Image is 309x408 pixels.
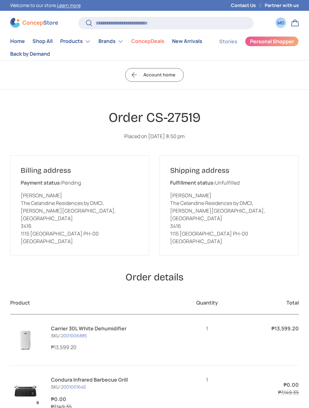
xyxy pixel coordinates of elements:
[51,383,173,390] p: SKU:
[183,291,241,314] th: Quantity
[10,35,204,60] nav: Primary
[10,109,299,126] h1: Order CS-27519
[98,35,124,48] a: Brands
[204,35,299,60] nav: Secondary
[271,325,299,332] strong: ₱13,599.20
[57,2,81,8] a: Learn more
[10,325,41,355] img: carrier-dehumidifier-30-liter-full-view-concepstore
[51,396,66,403] dd: ₱0.00
[231,2,265,9] a: Contact Us
[131,35,164,47] a: ConcepDeals
[10,35,25,47] a: Home
[21,179,61,186] strong: Payment status:
[32,35,53,47] a: Shop All
[170,166,288,175] h2: Shipping address
[265,2,299,9] a: Partner with us
[172,35,202,47] a: New Arrivals
[277,19,284,26] div: MD
[10,271,299,284] h2: Order details
[21,166,139,175] h2: Billing address
[241,381,299,389] dd: ₱0.00
[61,384,86,390] a: 2001001645
[10,48,50,60] a: Back by Demand
[61,333,87,339] a: 2001006885
[245,36,299,46] a: Personal Shopper
[10,2,81,9] p: Welcome to our store.
[51,344,76,351] span: ₱13,599.20
[60,35,91,48] a: Products
[170,179,215,186] strong: Fulfillment status:
[183,314,241,366] td: 1
[51,332,173,339] p: SKU:
[250,39,294,44] span: Personal Shopper
[51,376,128,383] a: Condura Infrared Barbecue Grill
[10,18,58,28] img: ConcepStore
[21,192,139,245] p: [PERSON_NAME] The Celandine Residences by DMCI, [PERSON_NAME][GEOGRAPHIC_DATA], [GEOGRAPHIC_DATA]...
[95,35,127,48] summary: Brands
[274,16,288,30] a: MD
[51,325,126,332] a: Carrier 30L White Dehumidifier
[10,291,183,314] th: Product
[241,291,299,314] th: Total
[219,35,237,48] a: Stories
[21,179,139,186] p: Pending
[10,132,299,140] p: Placed on [DATE] 8:50 pm
[56,35,95,48] summary: Products
[170,192,288,245] p: [PERSON_NAME] The Celandine Residences by DMCI, [PERSON_NAME][GEOGRAPHIC_DATA], [GEOGRAPHIC_DATA]...
[278,389,299,396] s: ₱7,149.35
[170,179,288,186] p: Unfulfilled
[125,68,184,82] a: Account home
